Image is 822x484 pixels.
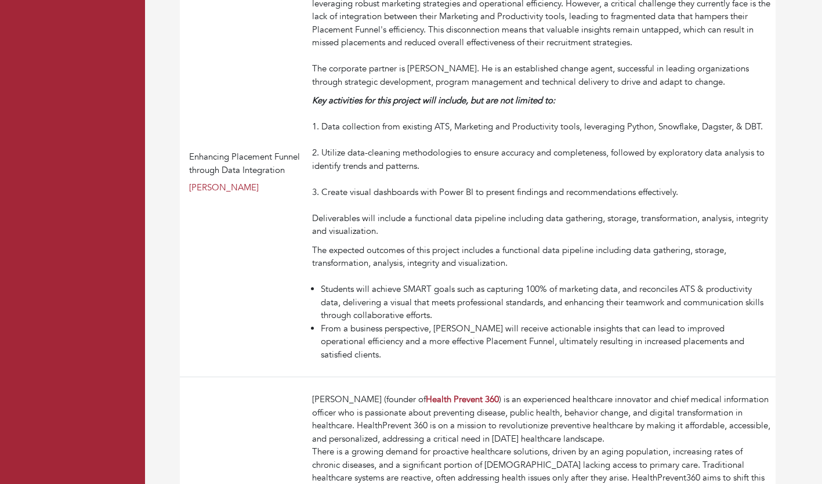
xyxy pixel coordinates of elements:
[189,150,303,176] div: Enhancing Placement Funnel through Data Integration
[189,182,259,193] a: [PERSON_NAME]
[321,322,771,362] li: From a business perspective, [PERSON_NAME] will receive actionable insights that can lead to impr...
[312,94,771,238] div: 1. Data collection from existing ATS, Marketing and Productivity tools, leveraging Python, Snowfl...
[321,283,771,322] li: Students will achieve SMART goals such as capturing 100% of marketing data, and reconciles ATS & ...
[426,393,499,405] a: Health Prevent 360
[312,95,555,106] em: Key activities for this project will include, but are not limited to:
[312,244,771,283] div: The expected outcomes of this project includes a functional data pipeline including data gatherin...
[312,393,771,445] div: [PERSON_NAME] (founder of ) is an experienced healthcare innovator and chief medical information ...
